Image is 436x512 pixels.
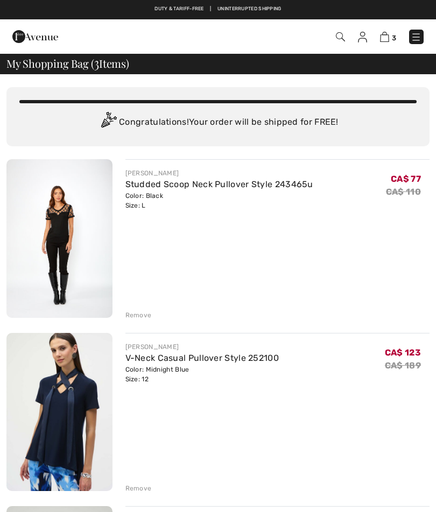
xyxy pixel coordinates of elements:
a: V-Neck Casual Pullover Style 252100 [125,353,279,363]
img: Congratulation2.svg [97,112,119,133]
div: [PERSON_NAME] [125,168,313,178]
span: My Shopping Bag ( Items) [6,58,129,69]
div: Color: Midnight Blue Size: 12 [125,365,279,384]
div: Color: Black Size: L [125,191,313,210]
img: My Info [358,32,367,42]
span: 3 [94,55,99,69]
img: Studded Scoop Neck Pullover Style 243465u [6,159,112,318]
a: 3 [380,30,396,43]
img: Search [336,32,345,41]
a: Studded Scoop Neck Pullover Style 243465u [125,179,313,189]
img: Menu [411,32,421,42]
div: Congratulations! Your order will be shipped for FREE! [19,112,417,133]
span: CA$ 77 [391,174,421,184]
a: 1ère Avenue [12,31,58,41]
img: 1ère Avenue [12,26,58,47]
img: V-Neck Casual Pullover Style 252100 [6,333,112,491]
div: Remove [125,310,152,320]
s: CA$ 110 [386,187,421,197]
s: CA$ 189 [385,360,421,371]
div: Remove [125,483,152,493]
div: [PERSON_NAME] [125,342,279,352]
img: Shopping Bag [380,32,389,42]
span: 3 [392,34,396,42]
span: CA$ 123 [385,347,421,358]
